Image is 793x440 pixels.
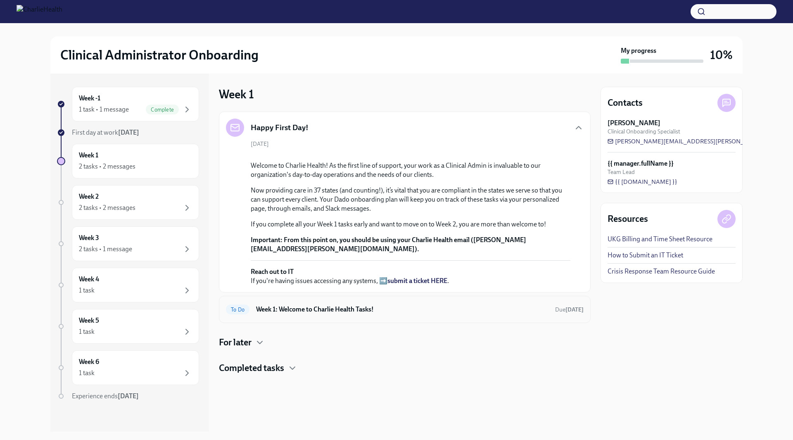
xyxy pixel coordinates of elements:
div: 1 task [79,327,95,336]
img: CharlieHealth [17,5,62,18]
div: 1 task • 1 message [79,105,129,114]
p: Now providing care in 37 states (and counting!), it’s vital that you are compliant in the states ... [251,186,570,213]
strong: [DATE] [118,392,139,400]
a: Week 32 tasks • 1 message [57,226,199,261]
h4: For later [219,336,252,349]
h6: Week 1: Welcome to Charlie Health Tasks! [256,305,548,314]
a: To DoWeek 1: Welcome to Charlie Health Tasks!Due[DATE] [226,303,584,316]
span: To Do [226,307,249,313]
div: 1 task [79,369,95,378]
span: Due [555,306,584,313]
span: Complete [146,107,179,113]
h4: Contacts [608,97,643,109]
strong: [DATE] [118,128,139,136]
span: Team Lead [608,168,635,176]
strong: Important: [251,236,283,244]
a: Crisis Response Team Resource Guide [608,267,715,276]
h5: Happy First Day! [251,122,309,133]
h6: Week 3 [79,233,99,243]
a: How to Submit an IT Ticket [608,251,683,260]
span: [DATE] [251,140,269,148]
h6: Week 6 [79,357,99,366]
span: First day at work [72,128,139,136]
h4: Resources [608,213,648,225]
div: 2 tasks • 1 message [79,245,132,254]
h4: Completed tasks [219,362,284,374]
a: Week 61 task [57,350,199,385]
h6: Week 5 [79,316,99,325]
a: UKG Billing and Time Sheet Resource [608,235,712,244]
p: Welcome to Charlie Health! As the first line of support, your work as a Clinical Admin is invalua... [251,161,570,179]
a: Week 41 task [57,268,199,302]
span: Experience ends [72,392,139,400]
span: August 18th, 2025 10:00 [555,306,584,314]
a: Week 51 task [57,309,199,344]
a: Week 12 tasks • 2 messages [57,144,199,178]
h6: Week 4 [79,275,99,284]
a: submit a ticket HERE [387,277,447,285]
strong: From this point on, you should be using your Charlie Health email ([PERSON_NAME][EMAIL_ADDRESS][P... [251,236,526,253]
h3: 10% [710,48,733,62]
a: {{ [DOMAIN_NAME] }} [608,178,677,186]
strong: Reach out to IT [251,268,294,276]
strong: [PERSON_NAME] [608,119,660,128]
div: Completed tasks [219,362,591,374]
a: Week -11 task • 1 messageComplete [57,87,199,121]
strong: My progress [621,46,656,55]
p: If you complete all your Week 1 tasks early and want to move on to Week 2, you are more than welc... [251,220,570,229]
div: 2 tasks • 2 messages [79,162,135,171]
span: Clinical Onboarding Specialist [608,128,680,136]
h6: Week 2 [79,192,99,201]
a: First day at work[DATE] [57,128,199,137]
div: 2 tasks • 2 messages [79,203,135,212]
h6: Week -1 [79,94,100,103]
h3: Week 1 [219,87,254,102]
div: 1 task [79,286,95,295]
h6: Week 1 [79,151,98,160]
div: For later [219,336,591,349]
h2: Clinical Administrator Onboarding [60,47,259,63]
strong: [DATE] [565,306,584,313]
a: Week 22 tasks • 2 messages [57,185,199,220]
p: If you're having issues accessing any systems, ➡️ . [251,267,449,285]
strong: {{ manager.fullName }} [608,159,674,168]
